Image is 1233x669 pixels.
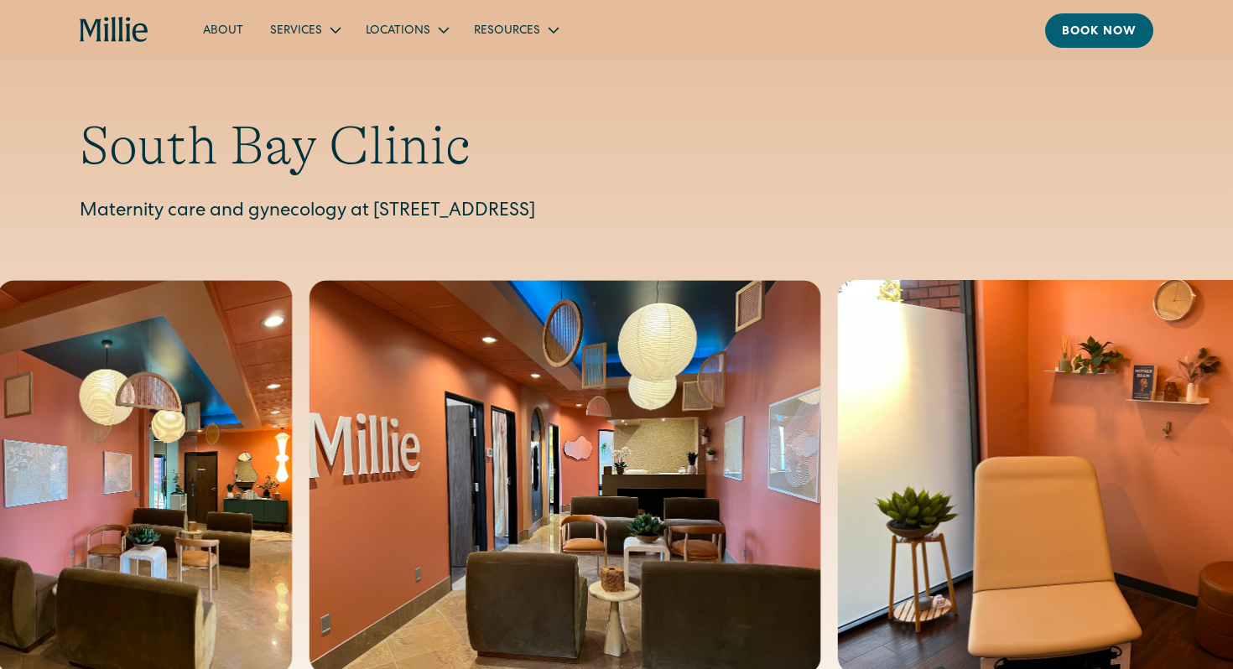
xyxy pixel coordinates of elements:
a: home [80,17,149,44]
div: Resources [474,23,540,40]
div: Book now [1062,23,1137,41]
div: Locations [352,16,460,44]
div: Services [257,16,352,44]
a: Book now [1045,13,1153,48]
div: Services [270,23,322,40]
p: Maternity care and gynecology at [STREET_ADDRESS] [80,199,1153,226]
div: Resources [460,16,570,44]
div: Locations [366,23,430,40]
a: About [190,16,257,44]
h1: South Bay Clinic [80,114,1153,179]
